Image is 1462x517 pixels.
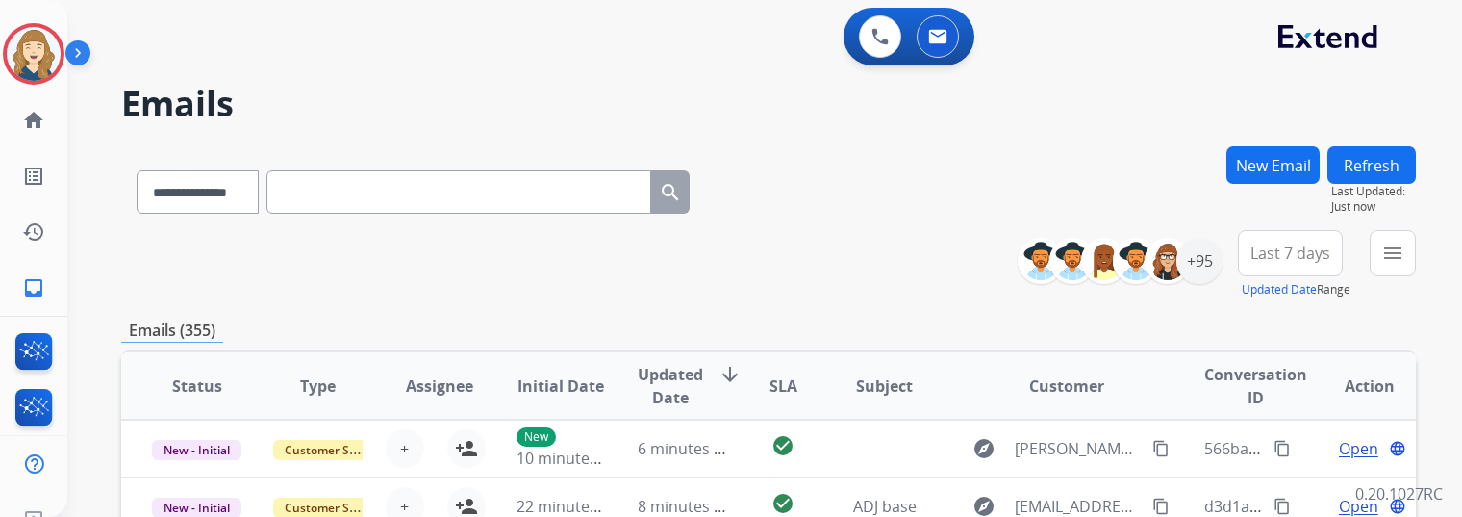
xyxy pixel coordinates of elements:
button: Last 7 days [1238,230,1343,276]
mat-icon: language [1389,498,1406,515]
span: Initial Date [517,375,604,398]
span: Assignee [406,375,473,398]
mat-icon: person_add [455,437,478,460]
button: New Email [1226,146,1320,184]
span: Status [172,375,222,398]
span: SLA [769,375,797,398]
span: Customer [1029,375,1104,398]
span: Customer Support [273,440,398,460]
mat-icon: menu [1381,242,1404,265]
span: Last 7 days [1250,249,1330,257]
mat-icon: history [22,220,45,244]
span: ADJ base [853,496,917,517]
span: 8 minutes ago [638,496,741,517]
th: Action [1295,352,1416,420]
mat-icon: search [659,181,682,204]
span: + [400,437,409,460]
span: 22 minutes ago [517,496,628,517]
p: 0.20.1027RC [1355,482,1443,505]
mat-icon: list_alt [22,165,45,188]
img: avatar [7,27,61,81]
button: Refresh [1327,146,1416,184]
span: Conversation ID [1204,363,1307,409]
span: 6 minutes ago [638,438,741,459]
mat-icon: explore [972,437,996,460]
mat-icon: content_copy [1152,498,1170,515]
span: [PERSON_NAME][EMAIL_ADDRESS][PERSON_NAME][DOMAIN_NAME] [1015,437,1141,460]
span: Subject [856,375,913,398]
span: Updated Date [638,363,703,409]
span: New - Initial [152,440,241,460]
mat-icon: content_copy [1152,440,1170,457]
span: Just now [1331,199,1416,215]
button: Updated Date [1242,282,1317,297]
mat-icon: content_copy [1273,498,1291,515]
span: Last Updated: [1331,184,1416,199]
mat-icon: content_copy [1273,440,1291,457]
p: New [517,427,556,447]
p: Emails (355) [121,319,223,343]
span: Type [300,375,336,398]
button: + [386,429,424,468]
mat-icon: check_circle [771,434,794,457]
h2: Emails [121,85,1416,123]
div: +95 [1176,238,1223,284]
span: Range [1242,281,1350,297]
mat-icon: check_circle [771,492,794,515]
mat-icon: home [22,109,45,132]
mat-icon: language [1389,440,1406,457]
span: Open [1339,437,1378,460]
span: 10 minutes ago [517,448,628,469]
mat-icon: arrow_downward [718,363,742,386]
mat-icon: inbox [22,276,45,299]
